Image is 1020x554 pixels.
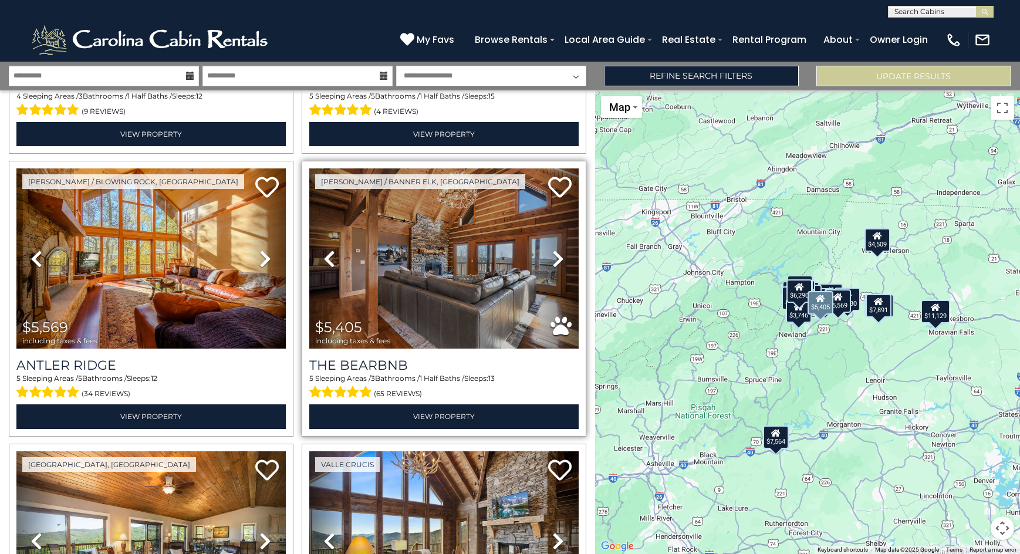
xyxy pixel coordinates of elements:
div: $3,746 [786,299,812,323]
div: $4,509 [864,228,890,252]
a: Terms [946,546,962,553]
span: 12 [151,374,157,383]
button: Update Results [816,66,1011,86]
span: (9 reviews) [82,104,126,119]
span: (34 reviews) [82,386,130,401]
div: $6,290 [786,279,812,303]
span: 15 [488,92,495,100]
a: My Favs [400,32,457,48]
a: Real Estate [656,29,721,50]
div: $5,569 [825,289,850,313]
span: 5 [78,374,82,383]
span: Map [609,101,630,113]
div: $11,129 [921,300,950,323]
div: $4,571 [782,286,808,310]
span: 1 Half Baths / [420,374,464,383]
div: Sleeping Areas / Bathrooms / Sleeps: [309,373,579,401]
div: $2,135 [787,275,813,299]
div: $10,517 [864,294,894,317]
a: The Bearbnb [309,357,579,373]
div: Sleeping Areas / Bathrooms / Sleeps: [16,91,286,119]
a: Open this area in Google Maps (opens a new window) [598,539,637,554]
img: thumbnail_163977591.jpeg [309,168,579,349]
span: Map data ©2025 Google [875,546,939,553]
a: View Property [309,122,579,146]
span: My Favs [417,32,454,47]
span: 3 [371,374,375,383]
button: Change map style [601,96,642,118]
img: thumbnail_163267178.jpeg [16,168,286,349]
div: Sleeping Areas / Bathrooms / Sleeps: [16,373,286,401]
div: $7,564 [763,425,789,449]
span: including taxes & fees [22,337,97,344]
img: phone-regular-white.png [945,32,962,48]
img: mail-regular-white.png [974,32,991,48]
span: (65 reviews) [374,386,422,401]
span: $5,569 [22,319,68,336]
span: 12 [196,92,202,100]
span: 5 [309,374,313,383]
button: Keyboard shortcuts [818,546,868,554]
a: About [818,29,859,50]
span: 13 [488,374,495,383]
div: $6,245 [817,283,843,307]
a: View Property [16,122,286,146]
a: Add to favorites [548,458,572,484]
a: Owner Login [864,29,934,50]
span: (4 reviews) [374,104,418,119]
span: 1 Half Baths / [420,92,464,100]
a: View Property [309,404,579,428]
div: $5,405 [808,291,833,315]
span: $5,405 [315,319,362,336]
a: Add to favorites [255,458,279,484]
a: Refine Search Filters [604,66,799,86]
a: Rental Program [727,29,812,50]
button: Toggle fullscreen view [991,96,1014,120]
a: Add to favorites [255,175,279,201]
span: including taxes & fees [315,337,390,344]
div: $2,530 [835,288,860,311]
a: Antler Ridge [16,357,286,373]
img: Google [598,539,637,554]
span: 5 [371,92,375,100]
span: 5 [16,374,21,383]
a: Valle Crucis [315,457,380,472]
a: Report a map error [970,546,1016,553]
div: $7,891 [866,294,891,317]
span: 3 [79,92,83,100]
a: Local Area Guide [559,29,651,50]
button: Map camera controls [991,516,1014,540]
a: View Property [16,404,286,428]
span: 1 Half Baths / [127,92,172,100]
a: [PERSON_NAME] / Blowing Rock, [GEOGRAPHIC_DATA] [22,174,244,189]
a: Browse Rentals [469,29,553,50]
span: 4 [16,92,21,100]
div: Sleeping Areas / Bathrooms / Sleeps: [309,91,579,119]
img: White-1-2.png [29,22,273,58]
a: [PERSON_NAME] / Banner Elk, [GEOGRAPHIC_DATA] [315,174,525,189]
a: [GEOGRAPHIC_DATA], [GEOGRAPHIC_DATA] [22,457,196,472]
div: $2,784 [809,288,835,312]
span: 5 [309,92,313,100]
a: Add to favorites [548,175,572,201]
